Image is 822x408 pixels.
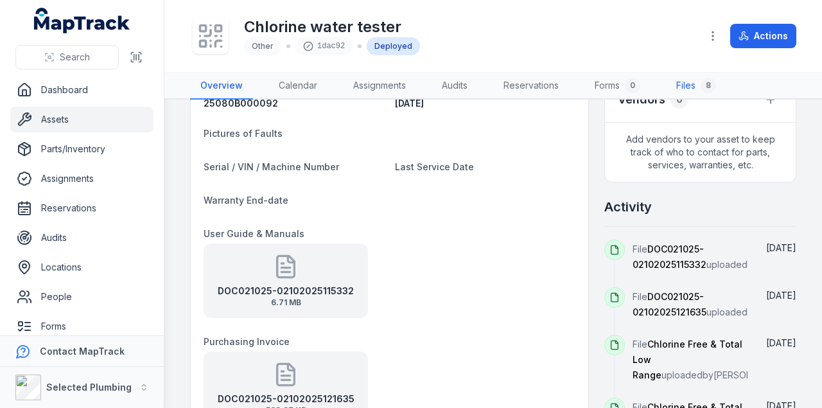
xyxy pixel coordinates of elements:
span: 25080B000092 [204,98,278,109]
span: [DATE] [395,98,424,109]
a: Reservations [493,73,569,100]
a: Audits [10,225,153,251]
span: Other [252,41,274,51]
time: 10/2/2025, 12:22:06 PM [766,242,796,253]
span: Purchasing Invoice [204,336,290,347]
a: Forms0 [584,73,651,100]
span: Add vendors to your asset to keep track of who to contact for parts, services, warranties, etc. [605,123,796,182]
time: 10/2/2025, 12:22:05 PM [766,290,796,301]
div: 1dac92 [295,37,353,55]
div: 0 [625,78,640,93]
span: [DATE] [766,242,796,253]
a: Forms [10,314,153,339]
a: MapTrack [34,8,130,33]
span: DOC021025-02102025115332 [633,244,706,270]
span: User Guide & Manuals [204,228,304,239]
span: [DATE] [766,337,796,348]
a: Assignments [343,73,416,100]
a: Audits [432,73,478,100]
span: 6.71 MB [218,297,354,308]
div: 8 [701,78,716,93]
span: Search [60,51,90,64]
strong: Contact MapTrack [40,346,125,357]
a: Assignments [10,166,153,191]
a: Parts/Inventory [10,136,153,162]
span: Warranty End-date [204,195,288,206]
a: People [10,284,153,310]
span: Last Service Date [395,161,474,172]
a: Dashboard [10,77,153,103]
a: Calendar [268,73,328,100]
time: 10/2/2025, 12:00:00 AM [395,98,424,109]
button: Search [15,45,119,69]
span: Pictures of Faults [204,128,283,139]
strong: DOC021025-02102025115332 [218,285,354,297]
a: Locations [10,254,153,280]
span: Chlorine Free & Total Low Range [633,339,742,380]
h3: Vendors [618,91,665,109]
time: 10/2/2025, 12:08:38 PM [766,337,796,348]
h1: Chlorine water tester [244,17,420,37]
span: Serial / VIN / Machine Number [204,161,339,172]
button: Actions [730,24,796,48]
span: [DATE] [766,290,796,301]
h2: Activity [604,198,652,216]
strong: Selected Plumbing [46,382,132,393]
span: File uploaded by [PERSON_NAME] [633,339,785,380]
strong: DOC021025-02102025121635 [218,393,354,405]
div: 0 [670,91,688,109]
div: Deployed [367,37,420,55]
a: Files8 [666,73,726,100]
span: DOC021025-02102025121635 [633,291,706,317]
a: Assets [10,107,153,132]
a: Reservations [10,195,153,221]
a: Overview [190,73,253,100]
